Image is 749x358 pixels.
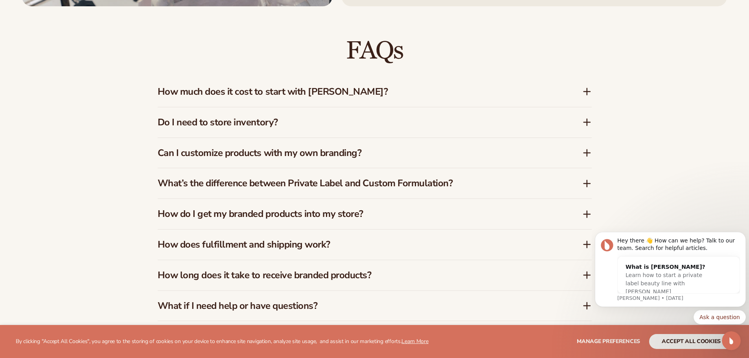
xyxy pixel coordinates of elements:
a: Learn More [401,338,428,345]
iframe: Intercom notifications message [592,206,749,337]
span: Manage preferences [577,338,640,345]
button: Manage preferences [577,334,640,349]
iframe: Intercom live chat [722,331,741,350]
h3: How much does it cost to start with [PERSON_NAME]? [158,86,559,97]
h3: How does fulfillment and shipping work? [158,239,559,250]
h3: How do I get my branded products into my store? [158,208,559,220]
button: accept all cookies [649,334,733,349]
h3: What’s the difference between Private Label and Custom Formulation? [158,178,559,189]
h3: What if I need help or have questions? [158,300,559,312]
h3: Can I customize products with my own branding? [158,147,559,159]
p: By clicking "Accept All Cookies", you agree to the storing of cookies on your device to enhance s... [16,338,429,345]
h3: Do I need to store inventory? [158,117,559,128]
h2: FAQs [158,38,592,64]
h3: How long does it take to receive branded products? [158,270,559,281]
